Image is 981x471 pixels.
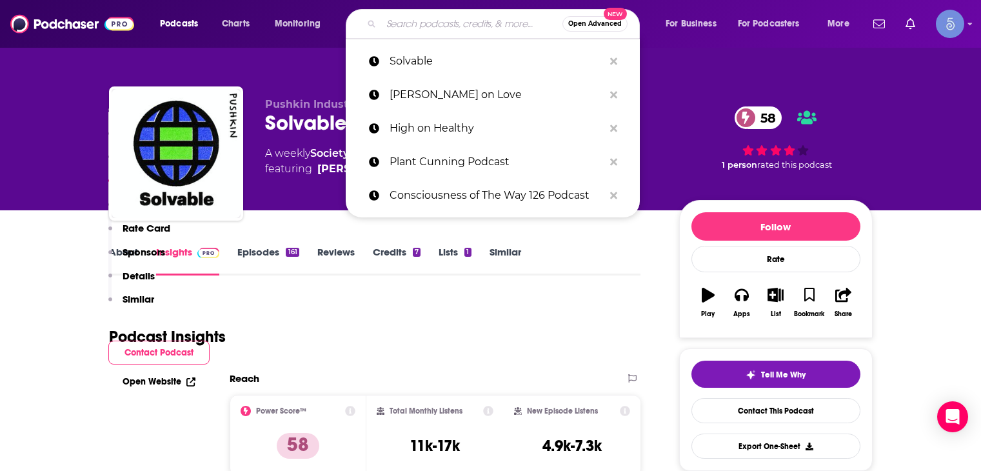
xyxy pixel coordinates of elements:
[691,434,860,459] button: Export One-Sheet
[390,78,604,112] p: Jillian on Love
[265,146,532,177] div: A weekly podcast
[373,246,421,276] a: Credits7
[358,9,652,39] div: Search podcasts, credits, & more...
[10,12,134,36] img: Podchaser - Follow, Share and Rate Podcasts
[691,279,725,326] button: Play
[900,13,920,35] a: Show notifications dropdown
[439,246,471,276] a: Lists1
[317,161,410,177] div: [PERSON_NAME]
[265,98,368,110] span: Pushkin Industries
[222,15,250,33] span: Charts
[317,246,355,276] a: Reviews
[413,248,421,257] div: 7
[346,179,640,212] a: Consciousness of The Way 126 Podcast
[256,406,306,416] h2: Power Score™
[771,310,781,318] div: List
[722,160,757,170] span: 1 person
[346,112,640,145] a: High on Healthy
[936,10,964,38] button: Show profile menu
[746,370,756,380] img: tell me why sparkle
[310,147,349,159] a: Society
[794,310,824,318] div: Bookmark
[123,246,165,258] p: Sponsors
[112,89,241,218] img: Solvable
[542,436,602,456] h3: 4.9k-7.3k
[346,78,640,112] a: [PERSON_NAME] on Love
[381,14,562,34] input: Search podcasts, credits, & more...
[818,14,866,34] button: open menu
[390,406,462,416] h2: Total Monthly Listens
[868,13,890,35] a: Show notifications dropdown
[757,160,832,170] span: rated this podcast
[123,293,154,305] p: Similar
[604,8,627,20] span: New
[733,310,750,318] div: Apps
[237,246,299,276] a: Episodes161
[277,433,319,459] p: 58
[390,45,604,78] p: Solvable
[108,293,154,317] button: Similar
[151,14,215,34] button: open menu
[738,15,800,33] span: For Podcasters
[679,98,873,178] div: 58 1 personrated this podcast
[657,14,733,34] button: open menu
[562,16,628,32] button: Open AdvancedNew
[793,279,826,326] button: Bookmark
[464,248,471,257] div: 1
[265,161,532,177] span: featuring
[527,406,598,416] h2: New Episode Listens
[758,279,792,326] button: List
[390,112,604,145] p: High on Healthy
[725,279,758,326] button: Apps
[701,310,715,318] div: Play
[761,370,806,380] span: Tell Me Why
[286,248,299,257] div: 161
[275,15,321,33] span: Monitoring
[937,401,968,432] div: Open Intercom Messenger
[108,341,210,365] button: Contact Podcast
[729,14,818,34] button: open menu
[666,15,717,33] span: For Business
[691,212,860,241] button: Follow
[748,106,782,129] span: 58
[735,106,782,129] a: 58
[835,310,852,318] div: Share
[266,14,337,34] button: open menu
[230,372,259,385] h2: Reach
[108,270,155,294] button: Details
[691,246,860,272] div: Rate
[827,15,849,33] span: More
[936,10,964,38] img: User Profile
[346,45,640,78] a: Solvable
[826,279,860,326] button: Share
[691,398,860,423] a: Contact This Podcast
[346,145,640,179] a: Plant Cunning Podcast
[108,246,165,270] button: Sponsors
[490,246,521,276] a: Similar
[160,15,198,33] span: Podcasts
[691,361,860,388] button: tell me why sparkleTell Me Why
[390,145,604,179] p: Plant Cunning Podcast
[123,270,155,282] p: Details
[213,14,257,34] a: Charts
[936,10,964,38] span: Logged in as Spiral5-G1
[410,436,460,456] h3: 11k-17k
[390,179,604,212] p: Consciousness of The Way 126 Podcast
[123,376,195,387] a: Open Website
[568,21,622,27] span: Open Advanced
